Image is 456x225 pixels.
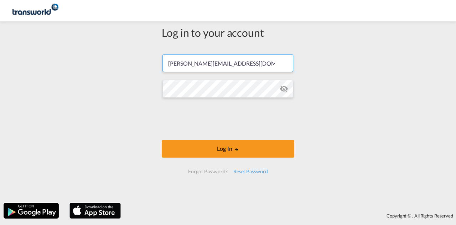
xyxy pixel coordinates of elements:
[3,202,59,219] img: google.png
[185,165,230,178] div: Forgot Password?
[280,85,288,93] md-icon: icon-eye-off
[124,210,456,222] div: Copyright © . All Rights Reserved
[230,165,271,178] div: Reset Password
[174,105,282,133] iframe: reCAPTCHA
[11,3,59,19] img: 08f309a06ded11f0a758ef46291112eb.png
[162,54,293,72] input: Enter email/phone number
[162,25,294,40] div: Log in to your account
[69,202,121,219] img: apple.png
[162,140,294,158] button: LOGIN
